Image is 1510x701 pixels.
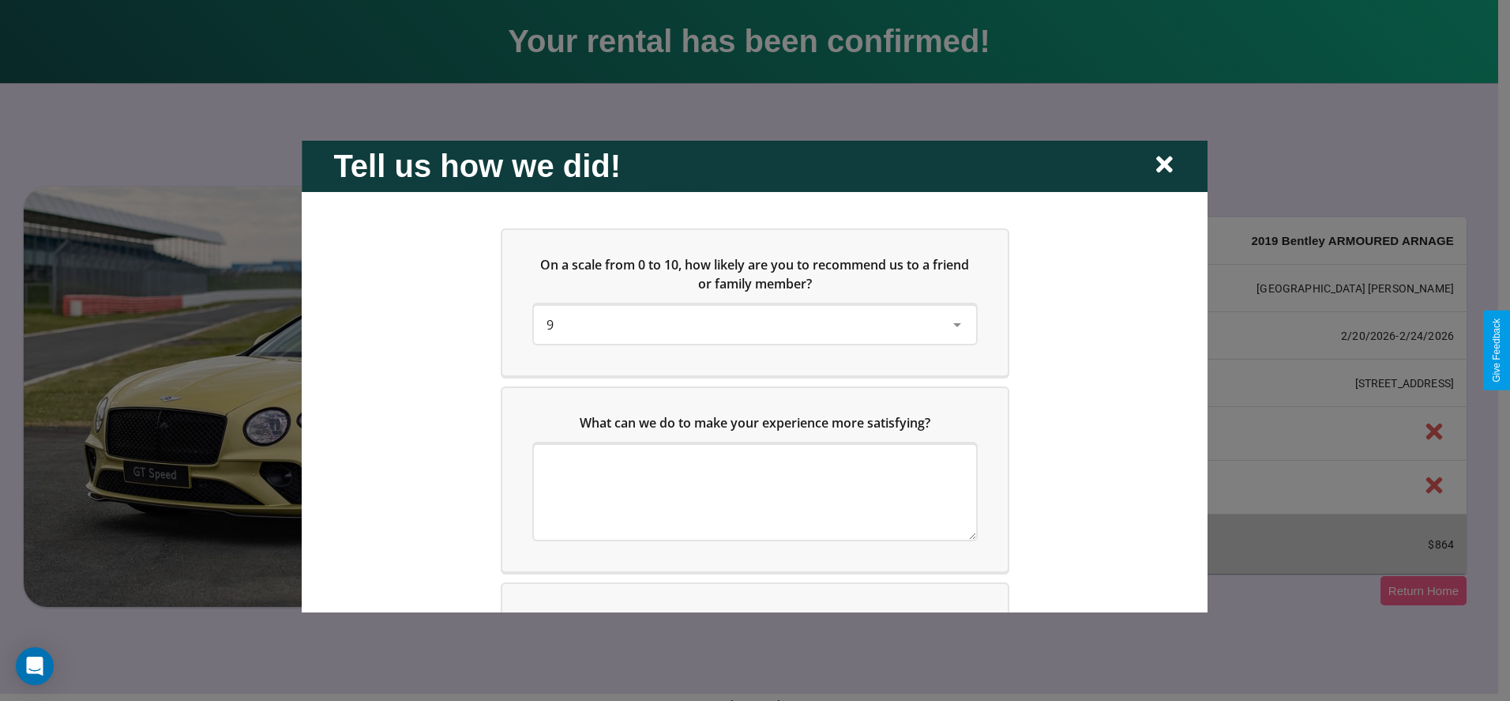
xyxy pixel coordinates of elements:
h2: Tell us how we did! [333,148,621,183]
span: What can we do to make your experience more satisfying? [580,413,930,431]
div: On a scale from 0 to 10, how likely are you to recommend us to a friend or family member? [502,229,1008,375]
span: 9 [547,315,554,333]
h5: On a scale from 0 to 10, how likely are you to recommend us to a friend or family member? [534,254,976,292]
div: On a scale from 0 to 10, how likely are you to recommend us to a friend or family member? [534,305,976,343]
div: Give Feedback [1491,318,1502,383]
span: On a scale from 0 to 10, how likely are you to recommend us to a friend or family member? [541,255,973,292]
span: Which of the following features do you value the most in a vehicle? [550,609,950,627]
div: Open Intercom Messenger [16,647,54,685]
